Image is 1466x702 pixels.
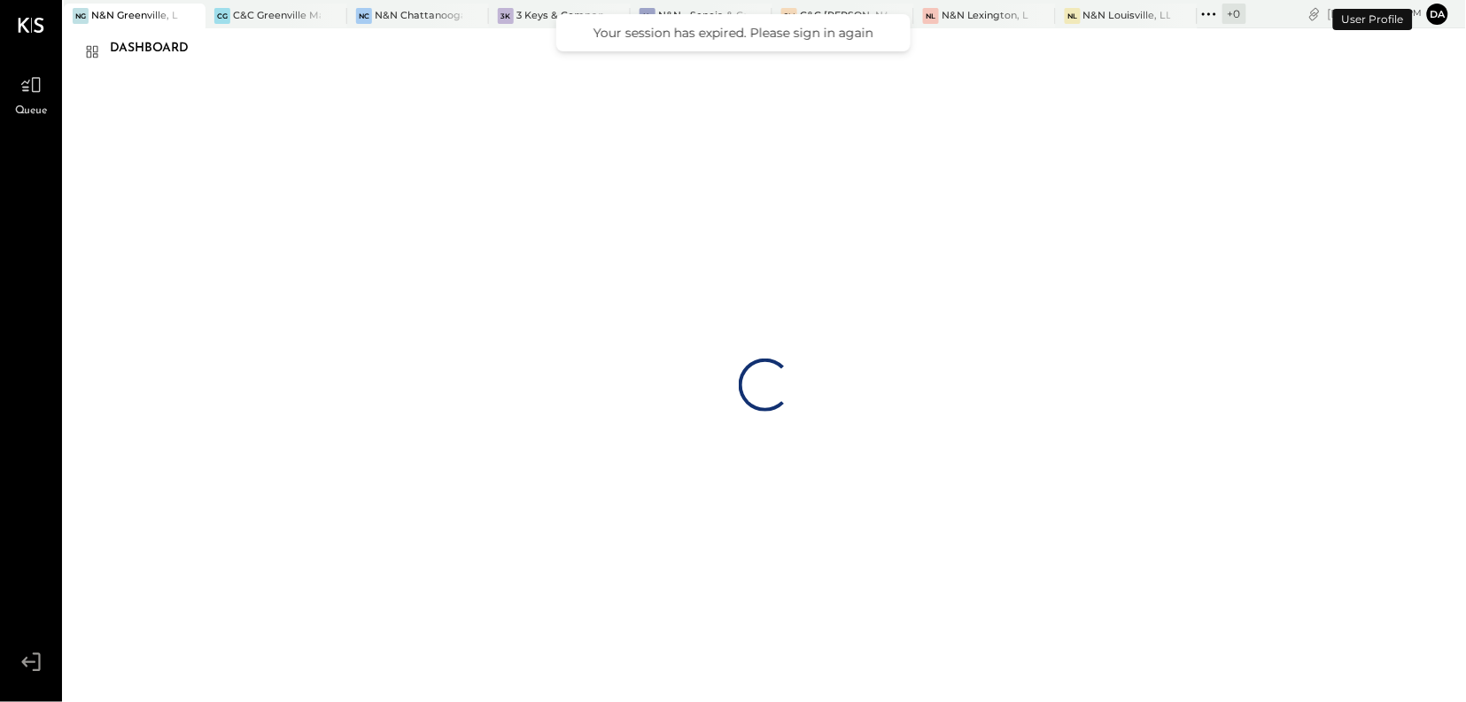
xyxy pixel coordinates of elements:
span: Queue [15,104,48,120]
div: N&N Louisville, LLC [1083,9,1171,23]
div: N&N Lexington, LLC [942,9,1029,23]
span: 5 : 04 [1369,5,1405,22]
div: N&N - Senoia & Corporate [658,9,746,23]
div: NG [73,8,89,24]
span: pm [1408,7,1423,19]
div: N&N Chattanooga, LLC [375,9,462,23]
div: NL [923,8,939,24]
div: User Profile [1333,9,1413,30]
a: Queue [1,68,61,120]
div: [DATE] [1328,5,1423,22]
div: 3 Keys & Company [516,9,604,23]
div: NC [356,8,372,24]
div: copy link [1306,4,1323,23]
div: CG [214,8,230,24]
div: Your session has expired. Please sign in again [574,25,893,41]
div: C&C [PERSON_NAME] LLC [800,9,888,23]
div: NL [1065,8,1081,24]
div: N&N Greenville, LLC [91,9,179,23]
div: C&C Greenville Main, LLC [233,9,321,23]
div: + 0 [1222,4,1246,24]
div: Dashboard [110,35,206,63]
button: da [1427,4,1448,25]
div: N- [640,8,655,24]
div: CM [781,8,797,24]
div: 3K [498,8,514,24]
